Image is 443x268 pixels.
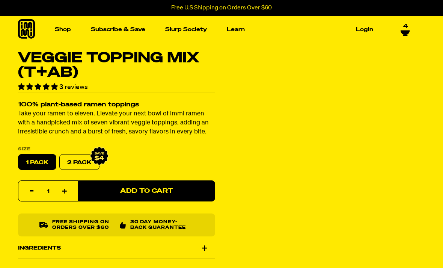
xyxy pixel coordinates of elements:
label: 2 PACK [59,154,99,170]
h1: Veggie Topping Mix (T+AB) [18,51,215,80]
a: Login [353,24,376,35]
label: 1 PACK [18,154,56,170]
label: Size [18,147,215,151]
p: Free shipping on orders over $60 [52,220,113,231]
nav: Main navigation [52,16,376,43]
button: Add to Cart [78,181,215,202]
a: Subscribe & Save [88,24,148,35]
a: 4 [401,21,410,34]
span: 3 reviews [59,84,88,91]
p: Take your ramen to eleven. Elevate your next bowl of immi ramen with a handpicked mix of seven vi... [18,110,215,137]
span: 4 [403,21,408,28]
h2: 100% plant-based ramen toppings [18,102,215,108]
a: Learn [224,24,248,35]
a: Slurp Society [162,24,210,35]
div: Ingredients [18,238,215,259]
input: quantity [23,181,74,202]
span: Add to Cart [120,188,173,194]
p: 30 Day Money-Back Guarantee [130,220,194,231]
span: 5.00 stars [18,84,59,91]
a: Shop [52,24,74,35]
p: Free U.S Shipping on Orders Over $60 [171,5,272,11]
